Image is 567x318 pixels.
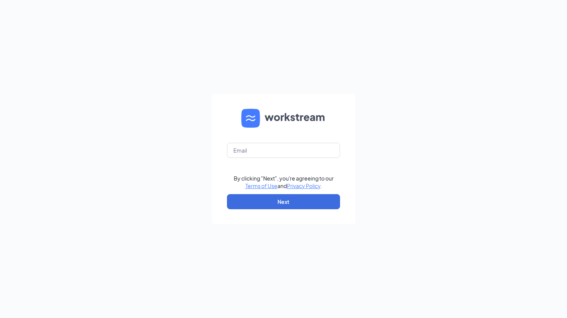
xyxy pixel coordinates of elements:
[241,109,326,128] img: WS logo and Workstream text
[245,182,277,189] a: Terms of Use
[227,143,340,158] input: Email
[234,174,334,190] div: By clicking "Next", you're agreeing to our and .
[287,182,320,189] a: Privacy Policy
[227,194,340,209] button: Next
